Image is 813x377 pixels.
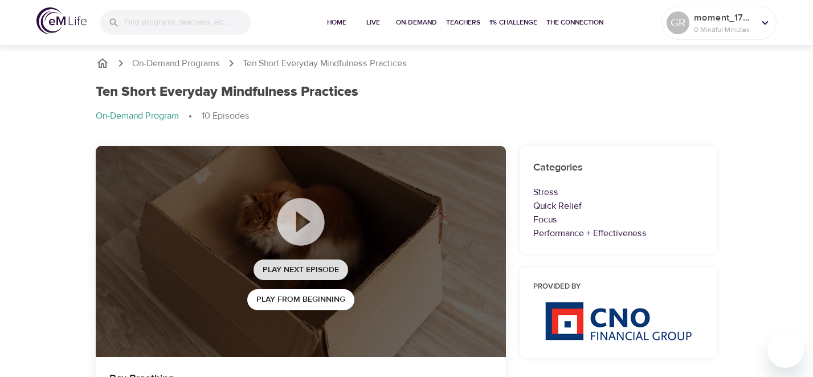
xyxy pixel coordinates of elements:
input: Find programs, teachers, etc... [124,10,251,35]
h6: Categories [533,160,704,176]
button: Play from beginning [247,289,354,310]
p: Ten Short Everyday Mindfulness Practices [243,57,407,70]
span: Teachers [446,17,480,29]
span: On-Demand [396,17,437,29]
button: Play Next Episode [254,260,348,281]
img: logo [36,7,87,34]
span: Play Next Episode [263,263,339,277]
span: The Connection [546,17,603,29]
p: Stress [533,185,704,199]
h1: Ten Short Everyday Mindfulness Practices [96,84,358,100]
p: Focus [533,213,704,226]
p: Quick Relief [533,199,704,213]
p: moment_1755546597 [694,11,754,25]
img: CNO%20logo.png [545,302,692,340]
span: Play from beginning [256,293,345,307]
p: On-Demand Program [96,110,179,123]
span: Home [323,17,350,29]
p: Performance + Effectiveness [533,226,704,240]
nav: breadcrumb [96,56,718,70]
a: On-Demand Programs [132,57,220,70]
h6: Provided by [533,281,704,293]
nav: breadcrumb [96,110,718,123]
iframe: Button to launch messaging window [767,331,804,368]
p: 10 Episodes [202,110,250,123]
span: 1% Challenge [489,17,537,29]
p: 0 Mindful Minutes [694,25,754,35]
div: GR [667,11,689,34]
span: Live [359,17,387,29]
